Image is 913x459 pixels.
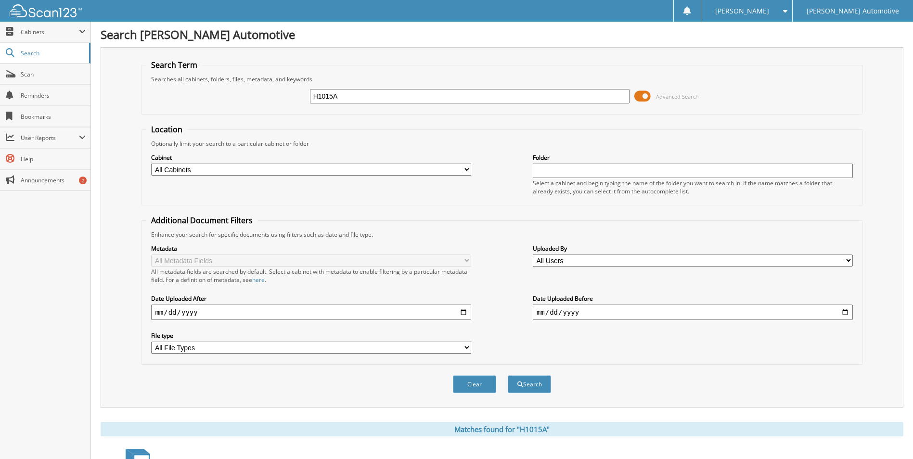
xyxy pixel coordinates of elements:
label: Date Uploaded Before [533,294,853,303]
legend: Additional Document Filters [146,215,257,226]
div: Select a cabinet and begin typing the name of the folder you want to search in. If the name match... [533,179,853,195]
span: Reminders [21,91,86,100]
span: Bookmarks [21,113,86,121]
div: Searches all cabinets, folders, files, metadata, and keywords [146,75,857,83]
label: File type [151,331,471,340]
div: 2 [79,177,87,184]
label: Cabinet [151,153,471,162]
span: [PERSON_NAME] [715,8,769,14]
span: Advanced Search [656,93,699,100]
input: start [151,305,471,320]
label: Date Uploaded After [151,294,471,303]
input: end [533,305,853,320]
legend: Location [146,124,187,135]
div: Optionally limit your search to a particular cabinet or folder [146,140,857,148]
label: Folder [533,153,853,162]
a: here [252,276,265,284]
span: Announcements [21,176,86,184]
div: Enhance your search for specific documents using filters such as date and file type. [146,230,857,239]
span: User Reports [21,134,79,142]
div: Matches found for "H1015A" [101,422,903,436]
span: Scan [21,70,86,78]
label: Metadata [151,244,471,253]
div: All metadata fields are searched by default. Select a cabinet with metadata to enable filtering b... [151,268,471,284]
span: Help [21,155,86,163]
span: [PERSON_NAME] Automotive [807,8,899,14]
h1: Search [PERSON_NAME] Automotive [101,26,903,42]
button: Search [508,375,551,393]
img: scan123-logo-white.svg [10,4,82,17]
span: Cabinets [21,28,79,36]
span: Search [21,49,84,57]
button: Clear [453,375,496,393]
label: Uploaded By [533,244,853,253]
legend: Search Term [146,60,202,70]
